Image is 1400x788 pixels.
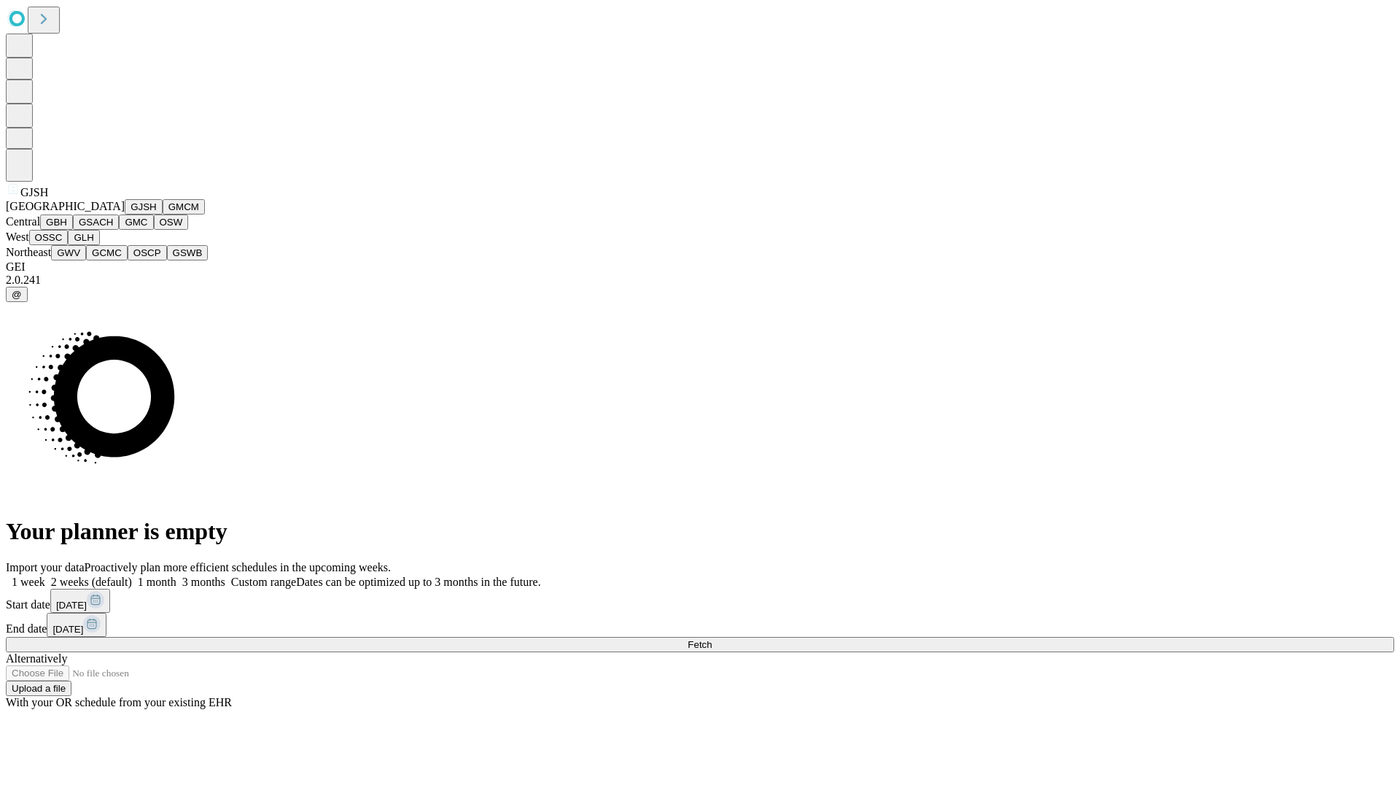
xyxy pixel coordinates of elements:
[6,589,1394,613] div: Start date
[73,215,119,230] button: GSACH
[6,637,1394,652] button: Fetch
[20,186,48,198] span: GJSH
[296,576,540,588] span: Dates can be optimized up to 3 months in the future.
[125,199,163,215] button: GJSH
[6,652,67,665] span: Alternatively
[163,199,205,215] button: GMCM
[6,200,125,212] span: [GEOGRAPHIC_DATA]
[12,289,22,300] span: @
[119,215,153,230] button: GMC
[6,613,1394,637] div: End date
[40,215,73,230] button: GBH
[182,576,225,588] span: 3 months
[167,245,209,260] button: GSWB
[6,287,28,302] button: @
[29,230,69,245] button: OSSC
[688,639,712,650] span: Fetch
[231,576,296,588] span: Custom range
[6,696,232,708] span: With your OR schedule from your existing EHR
[86,245,128,260] button: GCMC
[6,231,29,243] span: West
[51,576,132,588] span: 2 weeks (default)
[154,215,189,230] button: OSW
[138,576,176,588] span: 1 month
[85,561,391,573] span: Proactively plan more efficient schedules in the upcoming weeks.
[51,245,86,260] button: GWV
[6,561,85,573] span: Import your data
[56,600,87,611] span: [DATE]
[6,681,71,696] button: Upload a file
[50,589,110,613] button: [DATE]
[128,245,167,260] button: OSCP
[52,624,83,635] span: [DATE]
[47,613,106,637] button: [DATE]
[68,230,99,245] button: GLH
[12,576,45,588] span: 1 week
[6,260,1394,274] div: GEI
[6,518,1394,545] h1: Your planner is empty
[6,246,51,258] span: Northeast
[6,215,40,228] span: Central
[6,274,1394,287] div: 2.0.241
